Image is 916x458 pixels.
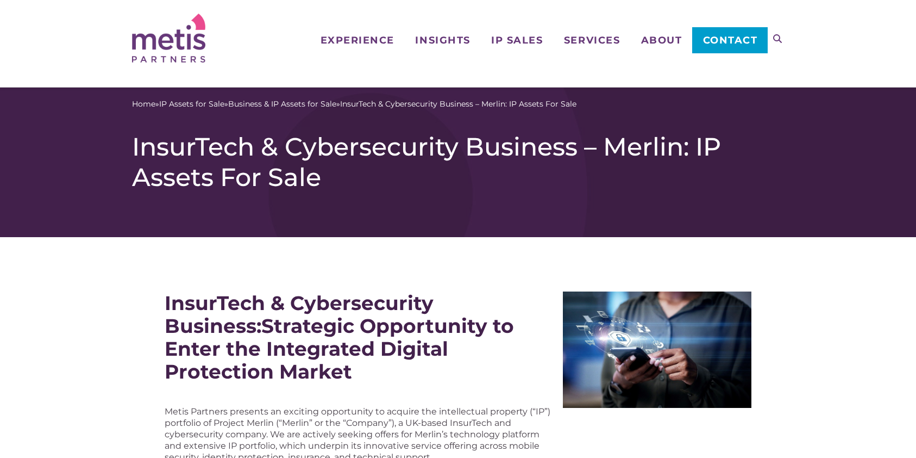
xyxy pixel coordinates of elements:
img: Metis Partners [132,14,205,63]
span: Contact [703,35,758,45]
span: InsurTech & Cybersecurity Business – Merlin: IP Assets For Sale [340,98,576,110]
span: IP Sales [491,35,543,45]
a: Home [132,98,155,110]
span: Services [564,35,620,45]
a: Contact [692,27,768,53]
a: IP Assets for Sale [159,98,224,110]
img: Image [563,292,751,408]
span: Experience [321,35,394,45]
strong: InsurTech & Cybersecurity Business: [165,291,434,338]
h1: InsurTech & Cybersecurity Business – Merlin: IP Assets For Sale [132,132,784,193]
span: About [641,35,682,45]
span: » » » [132,98,576,110]
strong: Strategic Opportunity to Enter the Integrated Digital Protection Market [165,314,514,383]
a: Business & IP Assets for Sale [228,98,336,110]
span: Insights [415,35,470,45]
